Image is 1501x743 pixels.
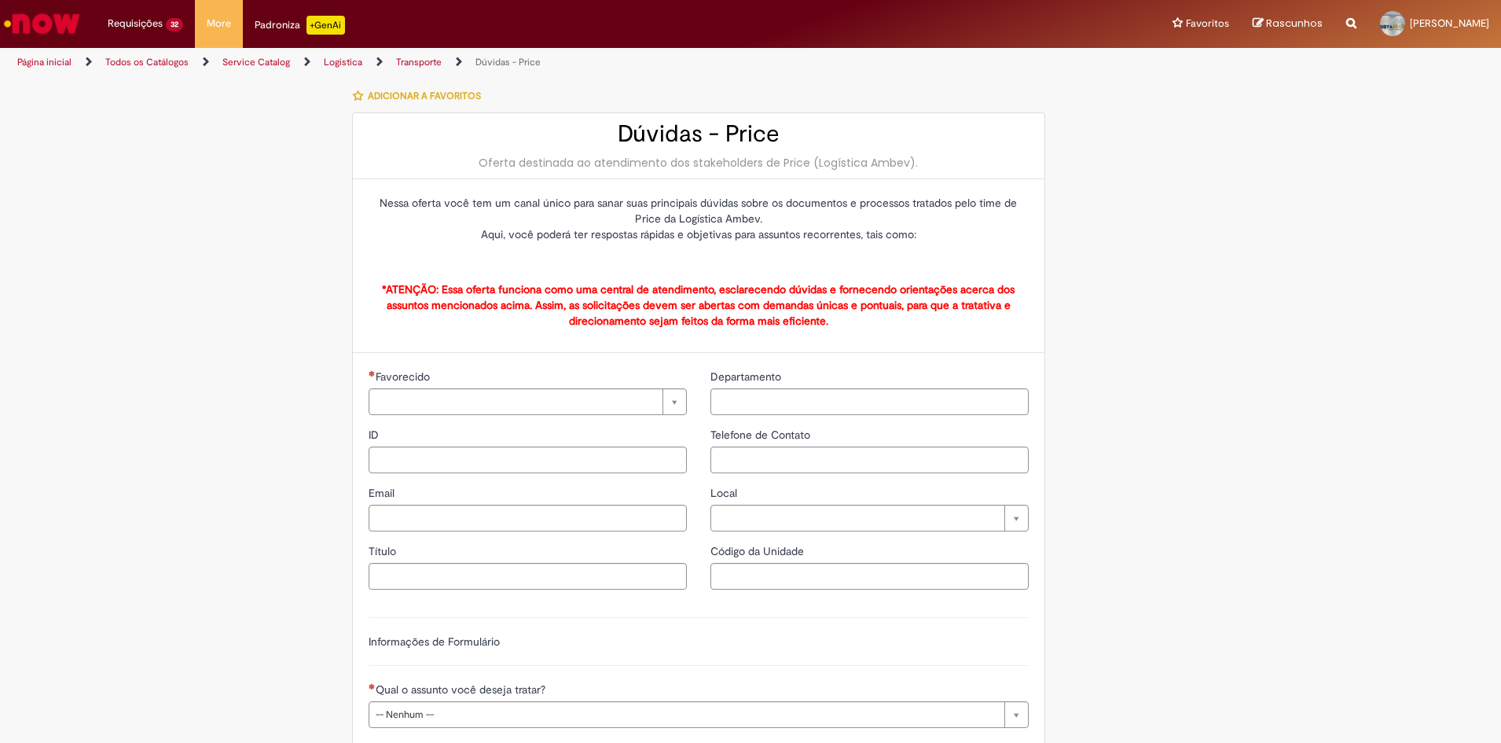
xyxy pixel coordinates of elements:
strong: *ATENÇÃO: Essa oferta funciona como uma central de atendimento, esclarecendo dúvidas e fornecendo... [382,282,1015,328]
input: Código da Unidade [710,563,1029,590]
a: Página inicial [17,56,72,68]
span: Código da Unidade [710,544,807,558]
span: Email [369,486,398,500]
a: Todos os Catálogos [105,56,189,68]
span: Telefone de Contato [710,428,813,442]
span: Título [369,544,399,558]
span: Requisições [108,16,163,31]
button: Adicionar a Favoritos [352,79,490,112]
span: Necessários [369,370,376,377]
a: Logistica [324,56,362,68]
span: Departamento [710,370,784,384]
a: Transporte [396,56,442,68]
span: Adicionar a Favoritos [368,90,481,102]
h2: Dúvidas - Price [369,121,1029,147]
a: Limpar campo Favorecido [369,388,687,415]
span: ID [369,428,382,442]
span: Rascunhos [1266,16,1323,31]
span: -- Nenhum -- [376,702,996,727]
span: More [207,16,231,31]
a: Limpar campo Local [710,505,1029,532]
span: Local [710,486,740,500]
img: ServiceNow [2,8,83,39]
input: Email [369,505,687,532]
span: [PERSON_NAME] [1410,17,1489,30]
span: Necessários - Favorecido [376,370,433,384]
input: Título [369,563,687,590]
ul: Trilhas de página [12,48,989,77]
span: Qual o assunto você deseja tratar? [376,682,549,697]
div: Padroniza [255,16,345,35]
a: Service Catalog [222,56,290,68]
span: Favoritos [1186,16,1229,31]
a: Dúvidas - Price [475,56,541,68]
label: Informações de Formulário [369,634,500,649]
input: Telefone de Contato [710,447,1029,473]
span: Necessários [369,683,376,690]
p: +GenAi [306,16,345,35]
input: ID [369,447,687,473]
p: Nessa oferta você tem um canal único para sanar suas principais dúvidas sobre os documentos e pro... [369,195,1029,274]
input: Departamento [710,388,1029,415]
span: 32 [166,18,183,31]
div: Oferta destinada ao atendimento dos stakeholders de Price (Logística Ambev). [369,155,1029,171]
a: Rascunhos [1253,17,1323,31]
